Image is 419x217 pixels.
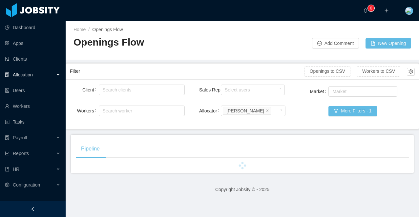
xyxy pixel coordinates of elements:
[310,89,329,94] label: Market
[13,167,19,172] span: HR
[13,135,27,140] span: Payroll
[73,36,242,49] h2: Openings Flow
[328,106,377,116] button: icon: filterMore Filters · 1
[5,72,10,77] i: icon: solution
[199,87,225,92] label: Sales Rep
[330,88,334,95] input: Market
[357,66,400,77] button: Workers to CSV
[13,72,33,77] span: Allocation
[225,87,278,93] div: Select users
[266,109,269,113] i: icon: close
[332,88,390,95] div: Market
[66,178,419,201] footer: Copyright Jobsity © - 2025
[405,7,413,15] img: 1204094d-11d0-43ac-9641-0ee8ad47dd94_60c248e989179.png
[101,86,104,94] input: Client
[5,135,10,140] i: icon: file-protect
[5,183,10,187] i: icon: setting
[304,66,350,77] button: Openings to CSV
[77,108,99,113] label: Workers
[407,68,415,76] button: icon: setting
[88,27,90,32] span: /
[226,107,264,114] div: [PERSON_NAME]
[223,107,271,115] li: Luisa Romero
[384,8,389,13] i: icon: plus
[363,8,368,13] i: icon: bell
[272,107,276,115] input: Allocator
[5,37,60,50] a: icon: appstoreApps
[277,88,281,92] i: icon: loading
[103,87,178,93] div: Search clients
[5,115,60,128] a: icon: profileTasks
[76,140,105,158] div: Pipeline
[5,21,60,34] a: icon: pie-chartDashboard
[5,84,60,97] a: icon: robotUsers
[5,151,10,156] i: icon: line-chart
[5,52,60,66] a: icon: auditClients
[73,27,86,32] a: Home
[13,182,40,187] span: Configuration
[101,107,104,115] input: Workers
[13,151,29,156] span: Reports
[366,38,411,49] button: icon: file-addNew Opening
[5,100,60,113] a: icon: userWorkers
[368,5,374,11] sup: 0
[103,108,175,114] div: Search worker
[70,65,304,77] div: Filter
[5,167,10,171] i: icon: book
[312,38,359,49] button: icon: messageAdd Comment
[92,27,123,32] span: Openings Flow
[82,87,99,92] label: Client
[199,108,221,113] label: Allocator
[278,109,282,113] i: icon: loading
[223,86,226,94] input: Sales Rep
